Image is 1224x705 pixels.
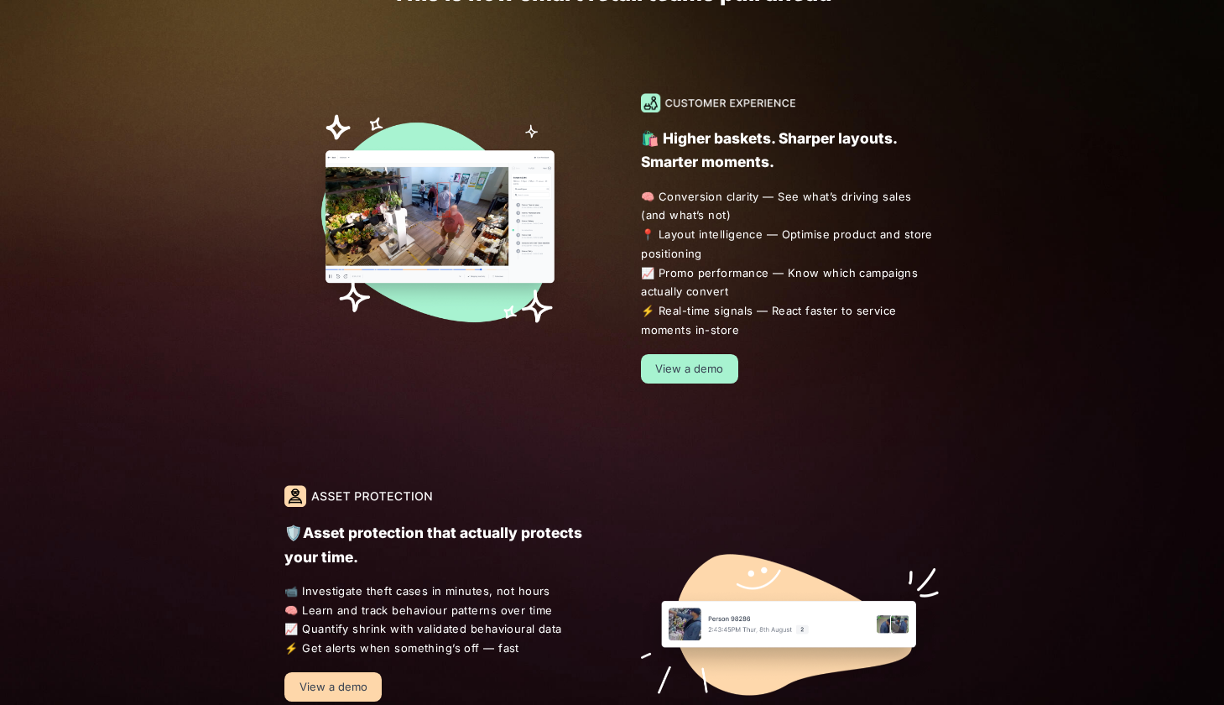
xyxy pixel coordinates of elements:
[641,354,738,384] a: View a demo
[284,672,382,702] a: View a demo
[284,582,583,658] span: 📹 Investigate theft cases in minutes, not hours 🧠 Learn and track behaviour patterns over time 📈 ...
[641,127,939,174] p: 🛍️ Higher baskets. Sharper layouts. Smarter moments.
[284,93,582,342] img: Journey player
[641,187,940,340] span: 🧠 Conversion clarity — See what’s driving sales (and what’s not) 📍 Layout intelligence — Optimise...
[284,521,582,568] p: 🛡️Asset protection that actually protects your time.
